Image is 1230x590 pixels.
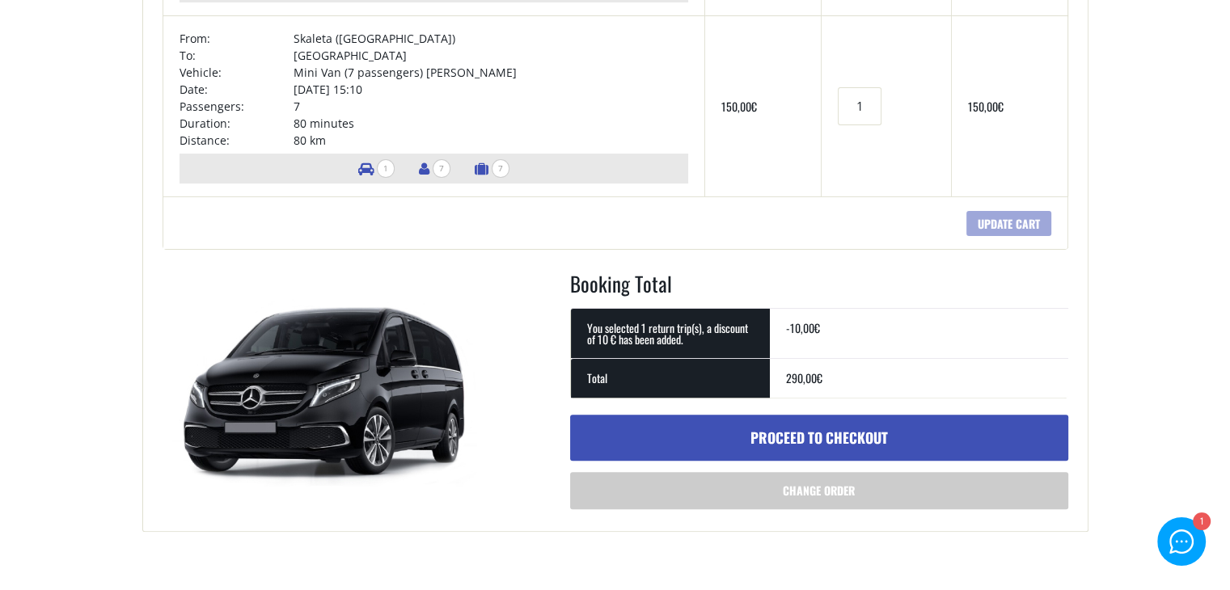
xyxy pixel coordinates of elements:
[1192,514,1209,531] div: 1
[294,98,688,115] td: 7
[180,115,294,132] td: Duration:
[570,269,1068,308] h2: Booking Total
[998,98,1004,115] span: €
[492,159,509,178] span: 7
[294,30,688,47] td: Skaleta ([GEOGRAPHIC_DATA])
[786,369,822,386] bdi: 290,00
[180,64,294,81] td: Vehicle:
[294,64,688,81] td: Mini Van (7 passengers) [PERSON_NAME]
[786,319,820,336] bdi: -10,00
[180,30,294,47] td: From:
[570,472,1068,509] a: Change order
[163,269,486,512] img: Mini Van (7 passengers) Mercedes Vito
[180,132,294,149] td: Distance:
[294,132,688,149] td: 80 km
[966,211,1051,236] input: Update cart
[294,47,688,64] td: [GEOGRAPHIC_DATA]
[377,159,395,178] span: 1
[433,159,450,178] span: 7
[294,81,688,98] td: [DATE] 15:10
[721,98,757,115] bdi: 150,00
[814,319,820,336] span: €
[968,98,1004,115] bdi: 150,00
[180,47,294,64] td: To:
[467,154,518,183] li: Number of luggage items
[838,87,881,125] input: Transfers quantity
[411,154,459,183] li: Number of passengers
[180,98,294,115] td: Passengers:
[294,115,688,132] td: 80 minutes
[350,154,403,183] li: Number of vehicles
[570,415,1068,461] a: Proceed to checkout
[571,358,770,398] th: Total
[817,369,822,386] span: €
[571,308,770,358] th: You selected 1 return trip(s), a discount of 10 € has been added.
[180,81,294,98] td: Date:
[751,98,757,115] span: €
